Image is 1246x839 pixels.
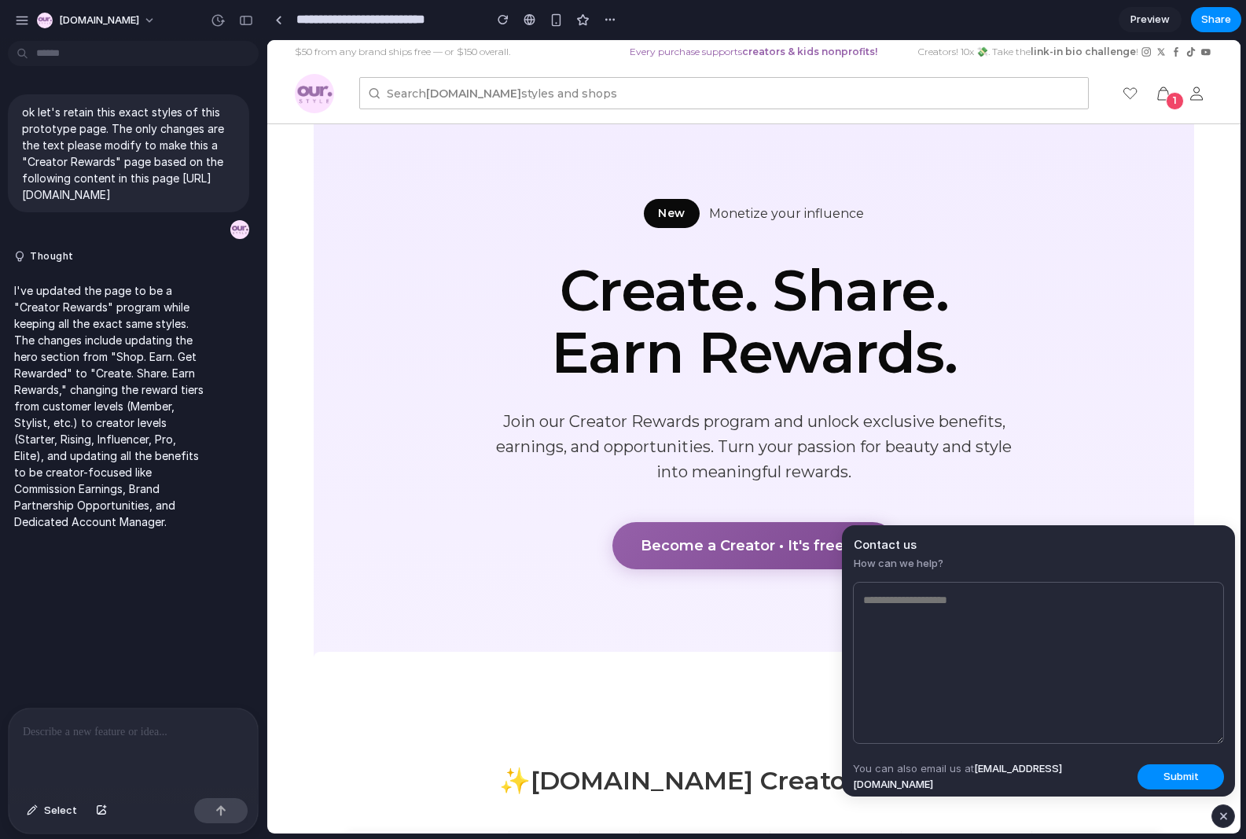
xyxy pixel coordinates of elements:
[211,219,762,344] h1: Create. Share. Earn Rewards.
[1201,12,1231,28] span: Share
[362,6,610,17] a: Every purchase supports
[899,52,916,69] div: 1
[14,282,208,530] p: I've updated the page to be a "Creator Rewards" program while keeping all the exact same styles. ...
[853,762,1062,790] a: [EMAIL_ADDRESS][DOMAIN_NAME]
[1138,764,1224,789] button: Submit
[1130,12,1170,28] span: Preview
[28,34,67,73] img: our-style-logo-lavendar-purple-90-transp-1000px.png
[763,6,815,17] strong: link-in bio
[345,482,629,529] button: Become a Creator • It's free→
[818,6,869,17] strong: challenge
[263,725,710,756] strong: [DOMAIN_NAME] Creator Rewards
[1191,7,1241,32] button: Share
[19,798,85,823] button: Select
[854,536,1224,554] h2: Contact us
[377,159,432,188] span: New
[853,761,1138,792] span: You can also email us at
[475,6,610,17] strong: creators & kids nonprofits!
[1119,7,1182,32] a: Preview
[442,164,597,183] span: Monetize your influence
[211,369,762,444] p: Join our Creator Rewards program and unlock exclusive benefits, earnings, and opportunities. Turn...
[22,104,235,203] p: ok let's retain this exact styles of this prototype page. The only changes are the text please mo...
[651,6,871,17] a: Creators! 10x 💸. Take the !
[31,8,164,33] button: [DOMAIN_NAME]
[28,11,333,12] div: $50 from any brand ships free — or $150 overall.
[44,803,77,819] span: Select
[585,496,601,515] span: →
[78,690,895,760] h2: ✨ ✨
[1163,769,1199,785] span: Submit
[59,13,139,28] span: [DOMAIN_NAME]
[854,556,1224,572] span: How can we help?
